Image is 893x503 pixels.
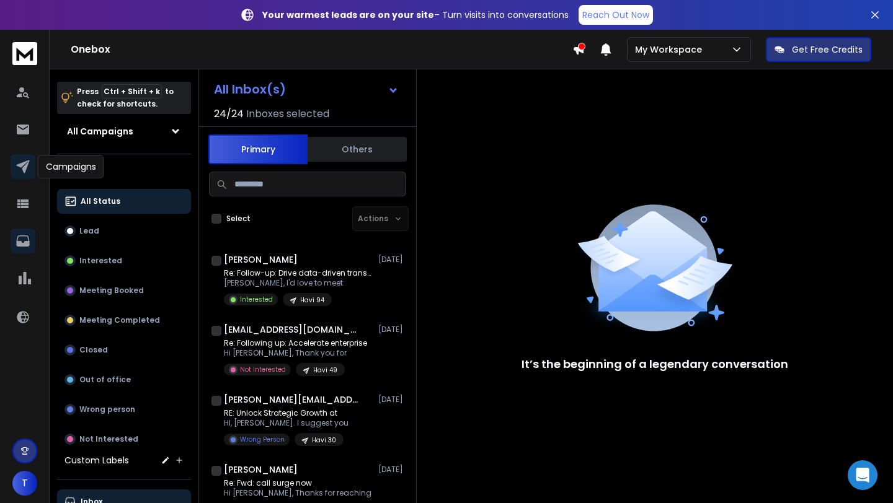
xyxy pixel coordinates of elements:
button: Meeting Booked [57,278,191,303]
p: Hi [PERSON_NAME], Thank you for [224,348,367,358]
button: Not Interested [57,427,191,452]
h3: Filters [57,164,191,182]
p: Re: Following up: Accelerate enterprise [224,338,367,348]
button: Primary [208,134,308,164]
h3: Custom Labels [64,454,129,466]
button: Out of office [57,367,191,392]
button: Wrong person [57,397,191,422]
p: Get Free Credits [792,43,863,56]
h3: Inboxes selected [246,107,329,121]
p: – Turn visits into conversations [262,9,569,21]
p: Interested [79,256,122,266]
p: Wrong person [79,405,135,414]
p: [DATE] [378,465,406,475]
button: Others [308,136,407,163]
p: HI, [PERSON_NAME]. I suggest you [224,418,349,428]
button: Closed [57,338,191,362]
label: Select [226,214,251,224]
h1: Onebox [71,42,572,57]
h1: [EMAIL_ADDRESS][DOMAIN_NAME] [224,323,360,336]
p: [DATE] [378,255,406,265]
h1: [PERSON_NAME] [224,463,298,476]
p: Meeting Completed [79,315,160,325]
h1: All Campaigns [67,125,133,138]
p: RE: Unlock Strategic Growth at [224,408,349,418]
a: Reach Out Now [579,5,653,25]
button: All Campaigns [57,119,191,144]
p: Not Interested [79,434,138,444]
p: All Status [81,196,120,206]
button: All Inbox(s) [204,77,409,102]
p: Closed [79,345,108,355]
button: Meeting Completed [57,308,191,333]
p: Out of office [79,375,131,385]
p: Wrong Person [240,435,285,444]
p: Re: Fwd: call surge now [224,478,371,488]
p: [DATE] [378,325,406,335]
p: My Workspace [635,43,707,56]
div: Campaigns [38,155,104,178]
div: Open Intercom Messenger [848,460,877,490]
button: Lead [57,219,191,243]
p: [PERSON_NAME], I'd love to meet [224,278,373,288]
p: Havi 30 [312,435,336,445]
h1: [PERSON_NAME][EMAIL_ADDRESS][DOMAIN_NAME] [224,393,360,406]
button: T [12,471,37,496]
p: It’s the beginning of a legendary conversation [522,356,788,373]
p: Press to check for shortcuts. [77,85,174,110]
p: Not Interested [240,365,286,374]
button: All Status [57,189,191,214]
img: logo [12,42,37,65]
p: Havi 49 [313,365,337,375]
p: Reach Out Now [582,9,649,21]
p: Havi 94 [300,295,324,305]
p: Hi [PERSON_NAME], Thanks for reaching [224,488,371,498]
strong: Your warmest leads are on your site [262,9,434,21]
span: Ctrl + Shift + k [102,84,162,98]
button: Interested [57,248,191,273]
p: Re: Follow-up: Drive data-driven transformation [224,268,373,278]
p: [DATE] [378,395,406,405]
h1: All Inbox(s) [214,83,286,95]
span: 24 / 24 [214,107,244,121]
p: Interested [240,295,273,304]
button: Get Free Credits [766,37,871,62]
p: Lead [79,226,99,236]
h1: [PERSON_NAME] [224,253,298,266]
p: Meeting Booked [79,286,144,295]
